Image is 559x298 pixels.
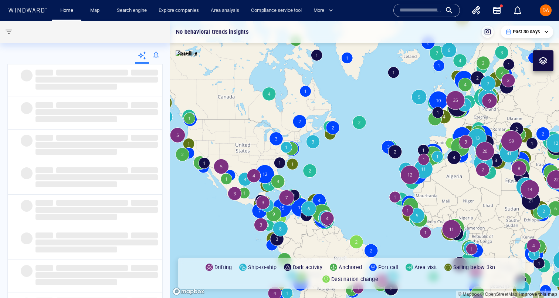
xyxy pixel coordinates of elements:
[538,3,553,18] button: DA
[131,167,158,173] span: ‌
[176,27,248,36] p: No behavioral trends insights
[248,263,276,272] p: Ship-to-ship
[156,4,202,17] a: Explore companies
[131,70,158,76] span: ‌
[519,292,557,297] a: Map feedback
[56,102,128,108] span: ‌
[35,149,117,155] span: ‌
[170,21,559,298] canvas: Map
[131,232,158,238] span: ‌
[480,292,517,297] a: OpenStreetMap
[57,4,76,17] a: Home
[35,142,158,148] span: ‌
[293,263,323,272] p: Dark activity
[21,232,33,244] span: ‌
[35,135,53,141] span: ‌
[35,214,117,220] span: ‌
[513,29,540,35] p: Past 30 days
[35,102,53,108] span: ‌
[35,77,158,83] span: ‌
[21,135,33,147] span: ‌
[378,263,398,272] p: Port call
[208,4,242,17] a: Area analysis
[311,4,339,17] button: More
[339,263,362,272] p: Anchored
[131,265,158,271] span: ‌
[56,135,128,141] span: ‌
[35,174,158,180] span: ‌
[35,200,53,206] span: ‌
[35,279,117,285] span: ‌
[35,116,117,122] span: ‌
[21,265,33,277] span: ‌
[35,109,158,115] span: ‌
[35,232,53,238] span: ‌
[56,70,128,76] span: ‌
[35,265,53,271] span: ‌
[35,181,117,187] span: ‌
[542,7,549,13] span: DA
[131,135,158,141] span: ‌
[414,263,437,272] p: Area visit
[35,167,53,173] span: ‌
[513,6,522,15] div: Notification center
[214,263,232,272] p: Drifting
[35,70,53,76] span: ‌
[176,50,197,58] img: satellite
[55,4,78,17] button: Home
[331,275,378,284] p: Destination change
[178,49,197,58] p: Satellite
[131,102,158,108] span: ‌
[114,4,150,17] a: Search engine
[21,200,33,212] span: ‌
[56,167,128,173] span: ‌
[21,167,33,179] span: ‌
[458,292,479,297] a: Mapbox
[314,6,333,15] span: More
[35,84,117,90] span: ‌
[87,4,105,17] a: Map
[35,240,158,245] span: ‌
[56,200,128,206] span: ‌
[35,207,158,213] span: ‌
[528,265,553,292] iframe: Chat
[172,287,205,296] a: Mapbox logo
[56,265,128,271] span: ‌
[248,4,305,17] a: Compliance service tool
[84,4,108,17] button: Map
[131,200,158,206] span: ‌
[35,247,117,252] span: ‌
[56,232,128,238] span: ‌
[453,263,495,272] p: Sailing below 3kn
[505,29,549,35] div: Past 30 days
[21,70,33,81] span: ‌
[21,102,33,114] span: ‌
[35,272,158,278] span: ‌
